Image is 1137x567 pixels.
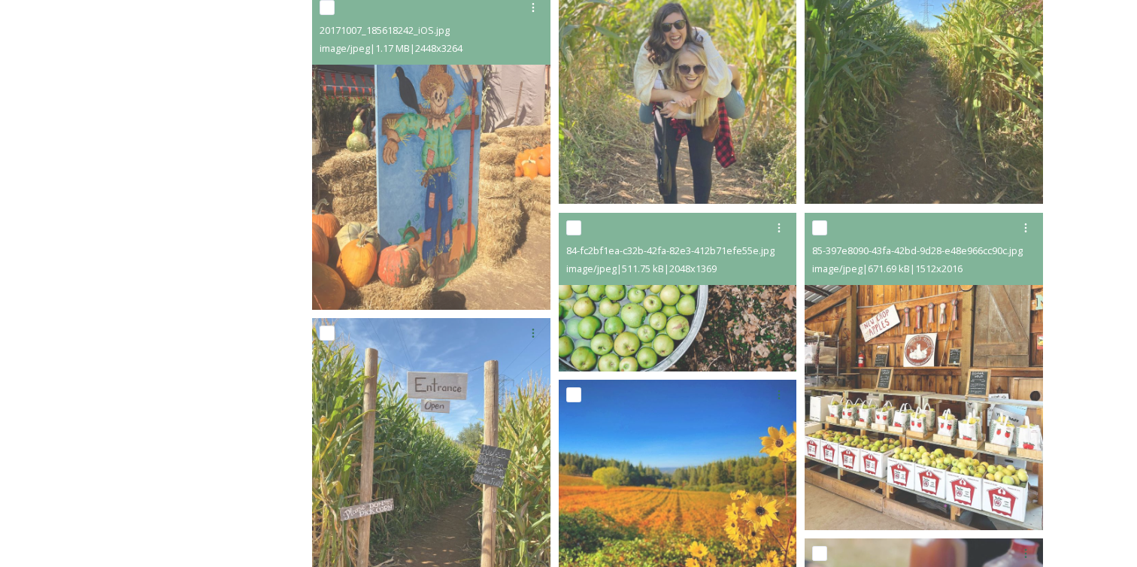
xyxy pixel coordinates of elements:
[812,262,963,275] span: image/jpeg | 671.69 kB | 1512 x 2016
[566,262,717,275] span: image/jpeg | 511.75 kB | 2048 x 1369
[805,213,1043,531] img: 85-397e8090-43fa-42bd-9d28-e48e966cc90c.jpg
[320,23,450,37] span: 20171007_185618242_iOS.jpg
[566,244,775,257] span: 84-fc2bf1ea-c32b-42fa-82e3-412b71efe55e.jpg
[559,212,797,371] img: 84-fc2bf1ea-c32b-42fa-82e3-412b71efe55e.jpg
[320,41,462,55] span: image/jpeg | 1.17 MB | 2448 x 3264
[812,244,1023,257] span: 85-397e8090-43fa-42bd-9d28-e48e966cc90c.jpg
